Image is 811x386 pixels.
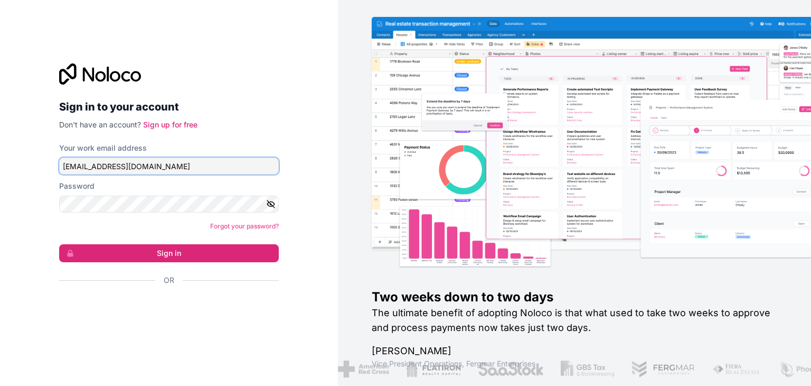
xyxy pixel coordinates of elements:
[372,359,777,369] h1: Vice President Operations , Fergmar Enterprises
[59,158,279,174] input: Email address
[59,97,279,116] h2: Sign in to your account
[59,143,147,153] label: Your work email address
[372,306,777,335] h2: The ultimate benefit of adopting Noloco is that what used to take two weeks to approve and proces...
[59,120,141,129] span: Don't have an account?
[164,275,174,286] span: Or
[54,297,276,320] iframe: Sign in with Google Button
[372,289,777,306] h1: Two weeks down to two days
[372,344,777,359] h1: [PERSON_NAME]
[59,196,279,213] input: Password
[59,244,279,262] button: Sign in
[210,222,279,230] a: Forgot your password?
[59,181,95,191] label: Password
[338,361,389,378] img: /assets/american-red-cross-BAupjrZR.png
[143,120,197,129] a: Sign up for free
